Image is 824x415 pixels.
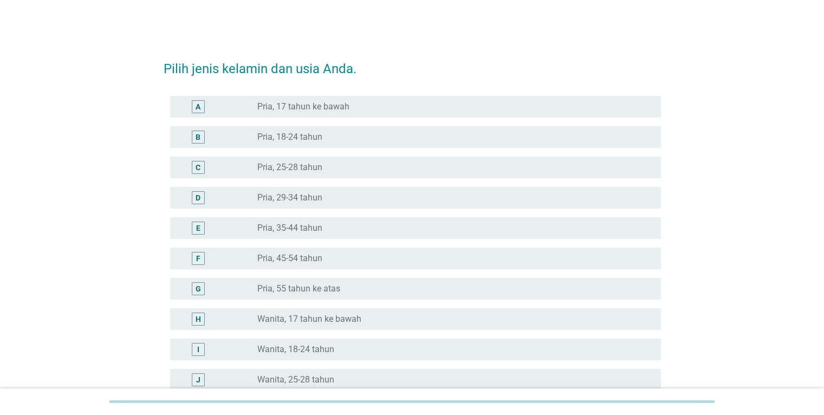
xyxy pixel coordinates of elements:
div: C [196,161,200,173]
label: Pria, 17 tahun ke bawah [257,101,349,112]
div: H [196,313,201,325]
h2: Pilih jenis kelamin dan usia Anda. [164,48,661,79]
div: J [196,374,200,385]
div: D [196,192,200,203]
div: I [197,343,199,355]
label: Pria, 45-54 tahun [257,253,322,264]
label: Pria, 35-44 tahun [257,223,322,234]
label: Pria, 18-24 tahun [257,132,322,142]
label: Pria, 29-34 tahun [257,192,322,203]
label: Wanita, 18-24 tahun [257,344,334,355]
label: Wanita, 25-28 tahun [257,374,334,385]
label: Pria, 55 tahun ke atas [257,283,340,294]
label: Pria, 25-28 tahun [257,162,322,173]
div: F [196,252,200,264]
div: B [196,131,200,142]
div: A [196,101,200,112]
label: Wanita, 17 tahun ke bawah [257,314,361,325]
div: G [196,283,201,294]
div: E [196,222,200,234]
